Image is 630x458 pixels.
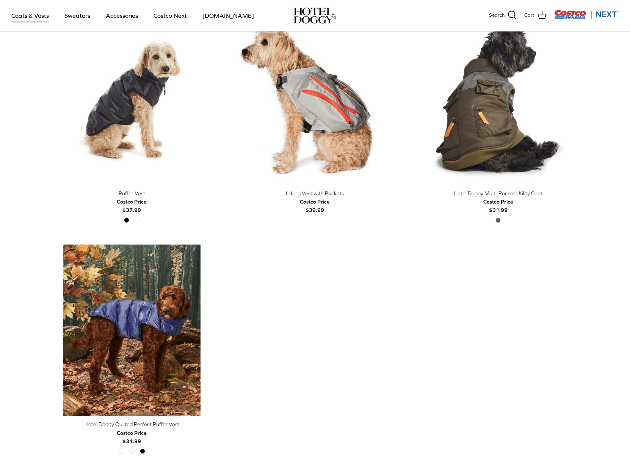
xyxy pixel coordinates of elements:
b: $39.99 [300,198,330,213]
div: Hotel Doggy Multi-Pocket Utility Coat [412,189,584,198]
a: Hotel Doggy Multi-Pocket Utility Coat Costco Price$31.99 [412,189,584,215]
img: hoteldoggycom [294,8,336,24]
a: Hotel Doggy Quilted Perfect Puffer Vest [46,245,218,416]
a: Costco Next [147,3,194,28]
a: [DOMAIN_NAME] [196,3,261,28]
a: Hotel Doggy Quilted Perfect Puffer Vest Costco Price$31.99 [46,420,218,445]
a: Cart [524,11,547,20]
a: Puffer Vest [46,13,218,185]
a: hoteldoggy.com hoteldoggycom [294,8,336,24]
div: Costco Price [300,198,330,206]
span: Search [489,11,505,19]
a: Hiking Vest with Pockets [229,13,401,185]
div: Costco Price [117,429,147,437]
div: Hotel Doggy Quilted Perfect Puffer Vest [46,420,218,428]
div: Costco Price [483,198,513,206]
b: $31.99 [117,429,147,444]
div: Costco Price [117,198,147,206]
img: Costco Next [554,9,619,19]
div: Puffer Vest [46,189,218,198]
a: Accessories [99,3,145,28]
a: Coats & Vests [5,3,56,28]
a: Visit Costco Next [554,14,619,20]
b: $31.99 [483,198,513,213]
div: Hiking Vest with Pockets [229,189,401,198]
a: Sweaters [58,3,97,28]
span: Cart [524,11,534,19]
a: Puffer Vest Costco Price$37.99 [46,189,218,215]
a: Hotel Doggy Multi-Pocket Utility Coat [412,13,584,185]
b: $37.99 [117,198,147,213]
a: Hiking Vest with Pockets Costco Price$39.99 [229,189,401,215]
a: Search [489,11,517,20]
